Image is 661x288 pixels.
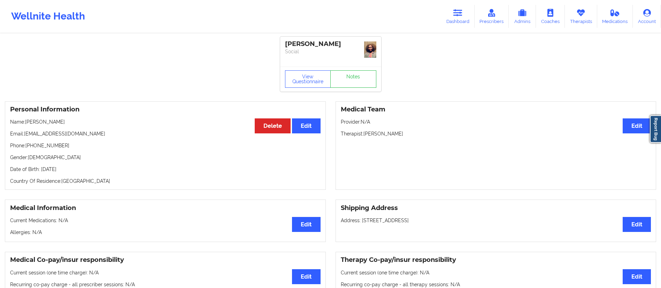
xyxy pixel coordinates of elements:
[285,70,331,88] button: View Questionnaire
[475,5,509,28] a: Prescribers
[10,178,321,185] p: Country Of Residence: [GEOGRAPHIC_DATA]
[341,204,651,212] h3: Shipping Address
[292,269,320,284] button: Edit
[565,5,597,28] a: Therapists
[10,217,321,224] p: Current Medications: N/A
[341,269,651,276] p: Current session (one time charge): N/A
[341,130,651,137] p: Therapist: [PERSON_NAME]
[285,40,376,48] div: [PERSON_NAME]
[597,5,633,28] a: Medications
[10,118,321,125] p: Name: [PERSON_NAME]
[10,269,321,276] p: Current session (one time charge): N/A
[292,118,320,133] button: Edit
[341,281,651,288] p: Recurring co-pay charge - all therapy sessions : N/A
[10,204,321,212] h3: Medical Information
[623,269,651,284] button: Edit
[292,217,320,232] button: Edit
[341,106,651,114] h3: Medical Team
[623,217,651,232] button: Edit
[10,229,321,236] p: Allergies: N/A
[341,256,651,264] h3: Therapy Co-pay/insur responsibility
[10,106,321,114] h3: Personal Information
[341,118,651,125] p: Provider: N/A
[330,70,376,88] a: Notes
[255,118,291,133] button: Delete
[509,5,536,28] a: Admins
[536,5,565,28] a: Coaches
[10,166,321,173] p: Date of Birth: [DATE]
[10,256,321,264] h3: Medical Co-pay/insur responsibility
[364,41,376,58] img: 4b2fc549-0b5e-4bf7-b9ae-bf576395c92d_b2e05d4b-ab36-432b-bd72-b75b3dbf76b7IMG_0381.jpeg
[285,48,376,55] p: Social
[633,5,661,28] a: Account
[10,142,321,149] p: Phone: [PHONE_NUMBER]
[650,115,661,143] a: Report Bug
[10,154,321,161] p: Gender: [DEMOGRAPHIC_DATA]
[441,5,475,28] a: Dashboard
[341,217,651,224] p: Address: [STREET_ADDRESS]
[623,118,651,133] button: Edit
[10,130,321,137] p: Email: [EMAIL_ADDRESS][DOMAIN_NAME]
[10,281,321,288] p: Recurring co-pay charge - all prescriber sessions : N/A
